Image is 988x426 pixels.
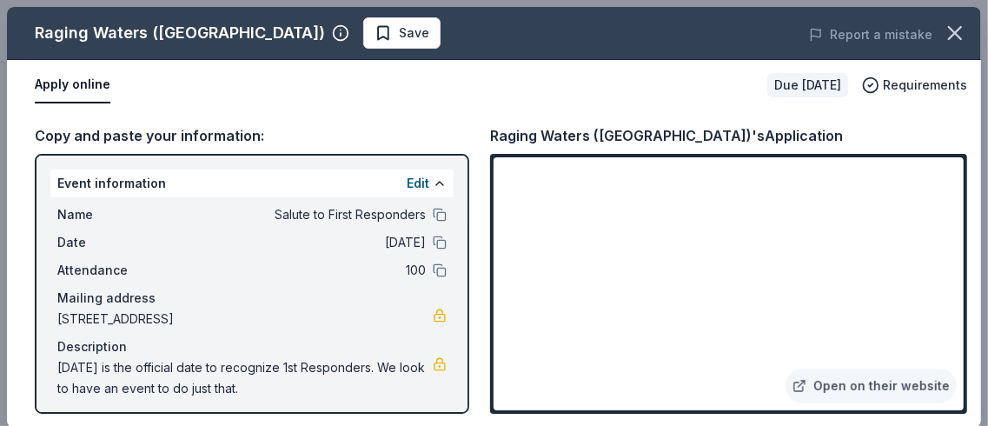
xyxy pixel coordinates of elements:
span: Requirements [883,75,967,96]
div: Description [57,336,447,357]
div: Raging Waters ([GEOGRAPHIC_DATA])'s Application [490,124,843,147]
div: Mailing address [57,288,447,309]
span: Attendance [57,260,174,281]
span: 100 [174,260,426,281]
div: Due [DATE] [767,73,848,97]
button: Edit [407,173,429,194]
button: Save [363,17,441,49]
span: [DATE] [174,232,426,253]
span: Name [57,204,174,225]
span: Date [57,232,174,253]
span: [STREET_ADDRESS] [57,309,433,329]
a: Open on their website [786,369,957,403]
button: Report a mistake [809,24,932,45]
div: Event information [50,170,454,197]
button: Apply online [35,67,110,103]
span: Salute to First Responders [174,204,426,225]
span: [DATE] is the official date to recognize 1st Responders. We look to have an event to do just that. [57,357,433,399]
span: Save [399,23,429,43]
div: Copy and paste your information: [35,124,469,147]
div: Raging Waters ([GEOGRAPHIC_DATA]) [35,19,325,47]
button: Requirements [862,75,967,96]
